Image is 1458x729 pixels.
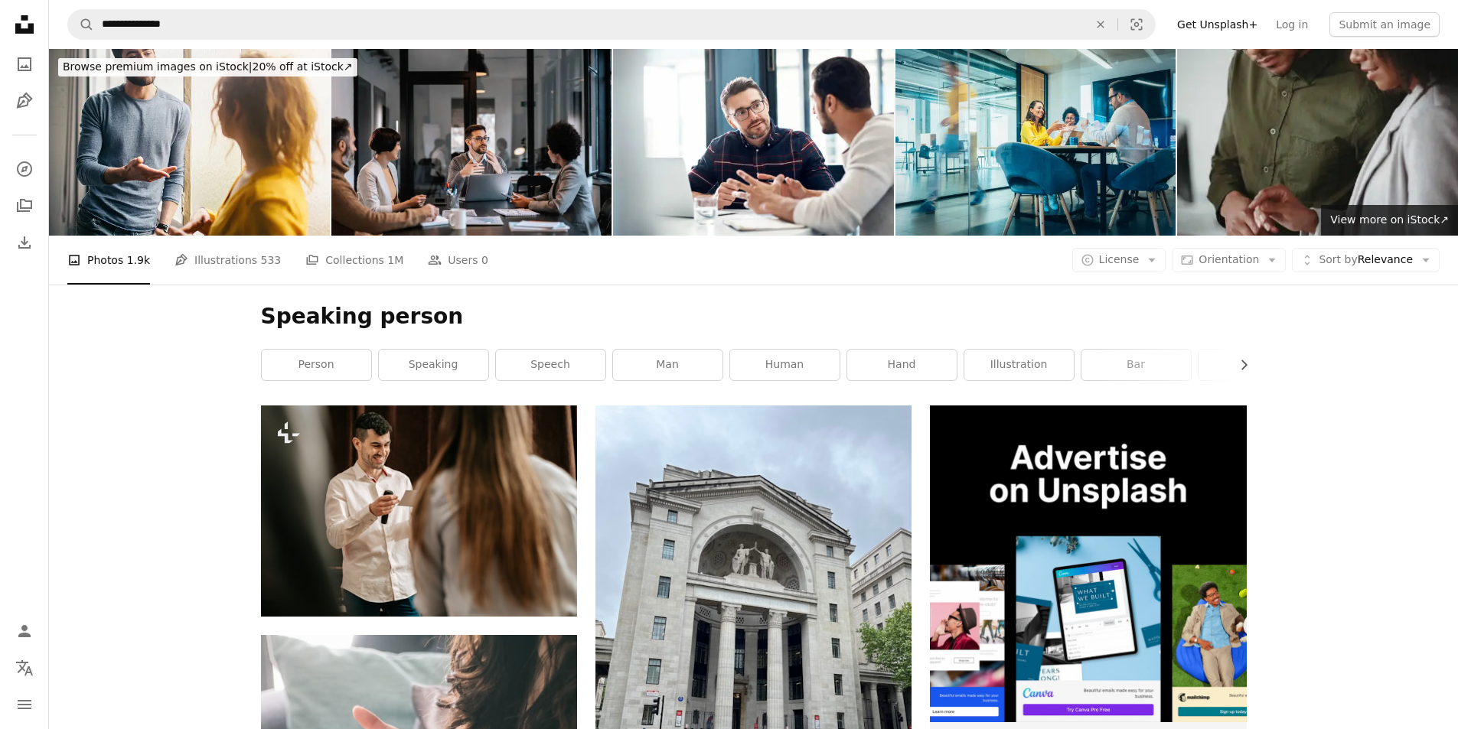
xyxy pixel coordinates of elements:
[1118,10,1155,39] button: Visual search
[1267,12,1317,37] a: Log in
[730,350,840,380] a: human
[595,610,912,623] a: a large white building with columns and a clock on the front
[379,350,488,380] a: speaking
[261,252,282,268] span: 533
[261,504,577,518] a: a man standing in front of a woman holding a microphone
[496,350,605,380] a: speech
[9,190,40,221] a: Collections
[261,303,1247,330] h1: Speaking person
[9,49,40,80] a: Photos
[1292,248,1440,272] button: Sort byRelevance
[9,689,40,720] button: Menu
[9,616,40,646] a: Log in / Sign up
[1230,350,1247,380] button: scroll list to the right
[331,49,612,236] img: A dedicated mentor is explaining mentees importance of project while sitting at the boardroom in ...
[1199,350,1308,380] a: pub
[428,236,488,285] a: Users 0
[49,49,330,236] img: Friends talking
[1319,252,1413,268] span: Relevance
[1172,248,1286,272] button: Orientation
[847,350,957,380] a: hand
[63,60,353,73] span: 20% off at iStock ↗
[1099,253,1140,265] span: License
[1177,49,1458,236] img: Young african american businessman and businesswoman discussing project on digital tablet compute...
[930,405,1246,721] img: file-1635990755334-4bfd90f37242image
[1081,350,1191,380] a: bar
[481,252,488,268] span: 0
[1330,213,1449,226] span: View more on iStock ↗
[1199,253,1259,265] span: Orientation
[613,49,894,236] img: Building up on their ideas
[9,154,40,184] a: Explore
[964,350,1074,380] a: illustration
[1321,205,1458,236] a: View more on iStock↗
[1168,12,1267,37] a: Get Unsplash+
[1084,10,1117,39] button: Clear
[1329,12,1440,37] button: Submit an image
[387,252,403,268] span: 1M
[261,405,577,616] img: a man standing in front of a woman holding a microphone
[9,227,40,258] a: Download History
[68,10,94,39] button: Search Unsplash
[9,653,40,683] button: Language
[262,350,371,380] a: person
[9,86,40,116] a: Illustrations
[175,236,281,285] a: Illustrations 533
[613,350,722,380] a: man
[1319,253,1357,265] span: Sort by
[49,49,367,86] a: Browse premium images on iStock|20% off at iStock↗
[67,9,1156,40] form: Find visuals sitewide
[305,236,403,285] a: Collections 1M
[895,49,1176,236] img: Place of work
[1072,248,1166,272] button: License
[63,60,252,73] span: Browse premium images on iStock |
